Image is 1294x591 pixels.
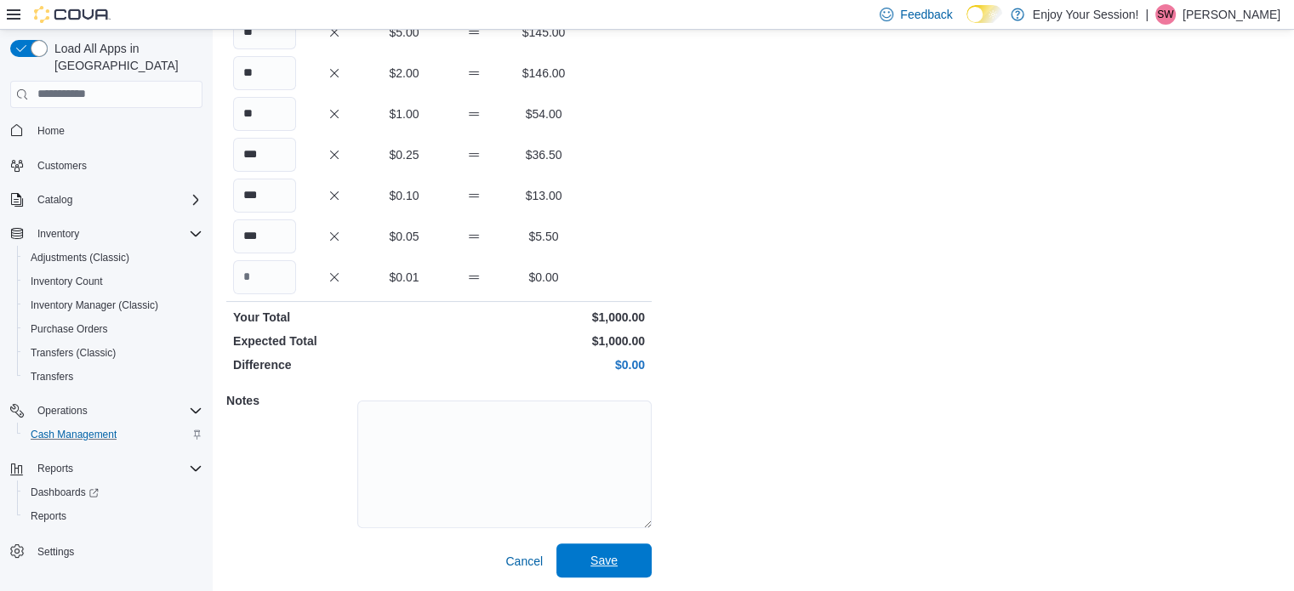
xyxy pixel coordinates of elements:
[24,295,165,315] a: Inventory Manager (Classic)
[512,269,575,286] p: $0.00
[24,424,123,445] a: Cash Management
[900,6,952,23] span: Feedback
[31,458,202,479] span: Reports
[24,319,115,339] a: Purchase Orders
[31,155,202,176] span: Customers
[1157,4,1173,25] span: SW
[24,319,202,339] span: Purchase Orders
[512,24,575,41] p: $145.00
[233,97,296,131] input: Quantity
[37,462,73,475] span: Reports
[24,295,202,315] span: Inventory Manager (Classic)
[37,193,72,207] span: Catalog
[31,120,202,141] span: Home
[17,480,209,504] a: Dashboards
[512,187,575,204] p: $13.00
[48,40,202,74] span: Load All Apps in [GEOGRAPHIC_DATA]
[24,506,202,526] span: Reports
[31,542,81,562] a: Settings
[373,65,436,82] p: $2.00
[37,545,74,559] span: Settings
[24,271,110,292] a: Inventory Count
[31,322,108,336] span: Purchase Orders
[1033,4,1139,25] p: Enjoy Your Session!
[31,486,99,499] span: Dashboards
[24,367,202,387] span: Transfers
[233,15,296,49] input: Quantity
[24,506,73,526] a: Reports
[17,293,209,317] button: Inventory Manager (Classic)
[499,544,550,578] button: Cancel
[1183,4,1280,25] p: [PERSON_NAME]
[233,179,296,213] input: Quantity
[3,538,209,563] button: Settings
[442,332,645,349] p: $1,000.00
[442,309,645,326] p: $1,000.00
[442,356,645,373] p: $0.00
[373,146,436,163] p: $0.25
[373,269,436,286] p: $0.01
[505,553,543,570] span: Cancel
[17,270,209,293] button: Inventory Count
[233,309,436,326] p: Your Total
[17,423,209,446] button: Cash Management
[3,118,209,143] button: Home
[37,404,88,418] span: Operations
[556,543,652,577] button: Save
[24,343,123,363] a: Transfers (Classic)
[1155,4,1176,25] div: Sarah Wilson
[24,343,202,363] span: Transfers (Classic)
[966,5,1002,23] input: Dark Mode
[590,552,618,569] span: Save
[31,370,73,384] span: Transfers
[3,153,209,178] button: Customers
[31,224,202,244] span: Inventory
[31,224,86,244] button: Inventory
[17,317,209,341] button: Purchase Orders
[24,482,202,503] span: Dashboards
[24,247,136,268] a: Adjustments (Classic)
[31,121,71,141] a: Home
[34,6,111,23] img: Cova
[31,156,94,176] a: Customers
[31,190,79,210] button: Catalog
[233,56,296,90] input: Quantity
[31,458,80,479] button: Reports
[3,457,209,480] button: Reports
[3,399,209,423] button: Operations
[233,219,296,253] input: Quantity
[31,251,129,264] span: Adjustments (Classic)
[233,138,296,172] input: Quantity
[1145,4,1149,25] p: |
[17,504,209,528] button: Reports
[24,424,202,445] span: Cash Management
[31,401,202,421] span: Operations
[512,228,575,245] p: $5.50
[17,341,209,365] button: Transfers (Classic)
[233,260,296,294] input: Quantity
[233,356,436,373] p: Difference
[17,246,209,270] button: Adjustments (Classic)
[31,540,202,561] span: Settings
[24,271,202,292] span: Inventory Count
[3,188,209,212] button: Catalog
[31,275,103,288] span: Inventory Count
[3,222,209,246] button: Inventory
[233,332,436,349] p: Expected Total
[512,65,575,82] p: $146.00
[24,367,80,387] a: Transfers
[512,146,575,163] p: $36.50
[966,23,967,24] span: Dark Mode
[373,228,436,245] p: $0.05
[373,105,436,122] p: $1.00
[24,482,105,503] a: Dashboards
[37,159,87,173] span: Customers
[226,384,354,418] h5: Notes
[31,401,94,421] button: Operations
[31,509,66,523] span: Reports
[31,190,202,210] span: Catalog
[373,187,436,204] p: $0.10
[37,227,79,241] span: Inventory
[17,365,209,389] button: Transfers
[31,428,117,441] span: Cash Management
